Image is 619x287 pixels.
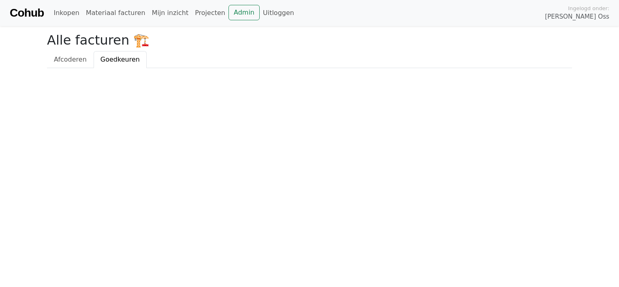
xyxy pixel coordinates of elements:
span: Goedkeuren [100,56,140,63]
span: Afcoderen [54,56,87,63]
a: Cohub [10,3,44,23]
h2: Alle facturen 🏗️ [47,32,572,48]
span: Ingelogd onder: [568,4,609,12]
a: Mijn inzicht [149,5,192,21]
span: [PERSON_NAME] Oss [545,12,609,21]
a: Goedkeuren [94,51,147,68]
a: Projecten [192,5,228,21]
a: Afcoderen [47,51,94,68]
a: Uitloggen [260,5,297,21]
a: Admin [228,5,260,20]
a: Materiaal facturen [83,5,149,21]
a: Inkopen [50,5,82,21]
